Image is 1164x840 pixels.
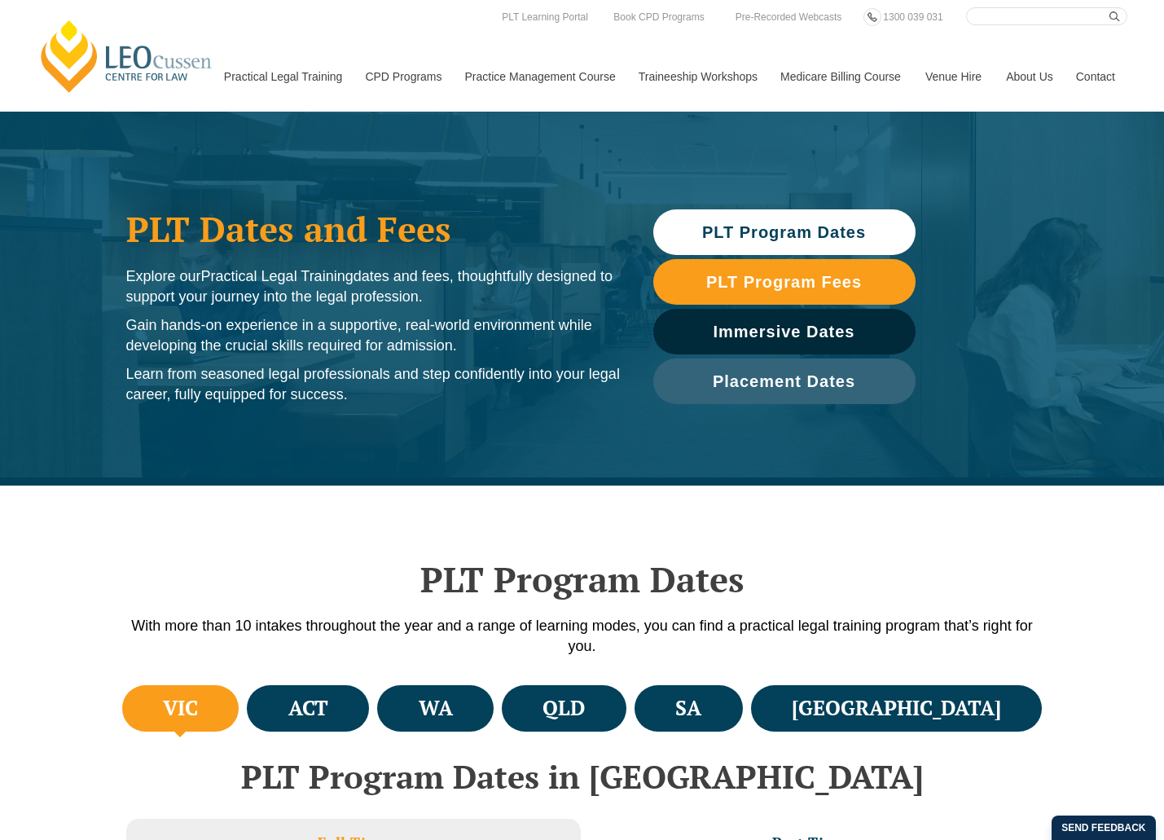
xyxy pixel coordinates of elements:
p: Learn from seasoned legal professionals and step confidently into your legal career, fully equipp... [126,364,621,405]
span: Immersive Dates [714,323,855,340]
a: PLT Program Dates [653,209,916,255]
a: Immersive Dates [653,309,916,354]
a: Placement Dates [653,358,916,404]
h4: QLD [542,695,585,722]
h4: ACT [288,695,328,722]
p: With more than 10 intakes throughout the year and a range of learning modes, you can find a pract... [118,616,1047,657]
a: Medicare Billing Course [768,42,913,112]
a: PLT Program Fees [653,259,916,305]
h4: SA [675,695,701,722]
h2: PLT Program Dates [118,559,1047,600]
a: Practice Management Course [453,42,626,112]
a: CPD Programs [353,42,452,112]
a: Contact [1064,42,1127,112]
a: 1300 039 031 [879,8,947,26]
h2: PLT Program Dates in [GEOGRAPHIC_DATA] [118,759,1047,794]
span: Practical Legal Training [201,268,354,284]
p: Gain hands-on experience in a supportive, real-world environment while developing the crucial ski... [126,315,621,356]
span: Placement Dates [713,373,855,389]
a: About Us [994,42,1064,112]
h1: PLT Dates and Fees [126,209,621,249]
h4: WA [419,695,453,722]
a: PLT Learning Portal [498,8,592,26]
a: Venue Hire [913,42,994,112]
h4: VIC [163,695,198,722]
a: Pre-Recorded Webcasts [731,8,846,26]
span: 1300 039 031 [883,11,942,23]
span: PLT Program Dates [702,224,866,240]
a: Practical Legal Training [212,42,354,112]
a: Traineeship Workshops [626,42,768,112]
span: PLT Program Fees [706,274,862,290]
h4: [GEOGRAPHIC_DATA] [792,695,1001,722]
a: Book CPD Programs [609,8,708,26]
p: Explore our dates and fees, thoughtfully designed to support your journey into the legal profession. [126,266,621,307]
a: [PERSON_NAME] Centre for Law [37,18,217,95]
